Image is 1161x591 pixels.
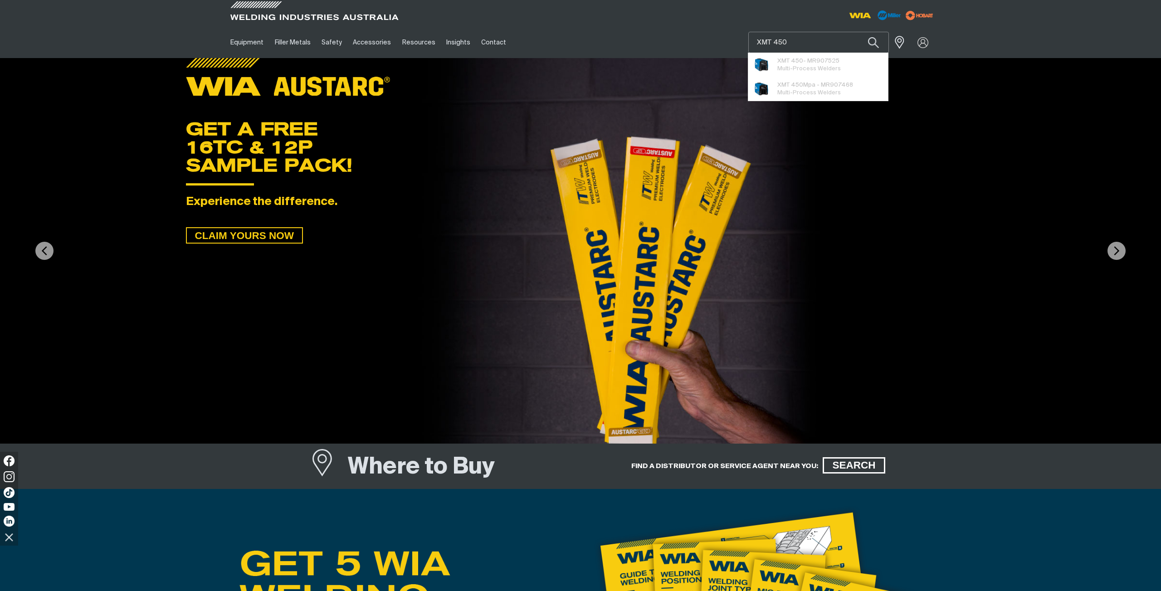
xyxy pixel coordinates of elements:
[316,27,347,58] a: Safety
[476,27,512,58] a: Contact
[4,471,15,482] img: Instagram
[1,529,17,545] img: hide socials
[748,53,888,101] ul: Suggestions
[777,82,803,88] span: XMT 450
[824,457,883,474] span: SEARCH
[858,32,889,53] button: Search products
[4,516,15,527] img: LinkedIn
[777,81,853,89] span: Mpa - MR907468
[749,32,888,53] input: Product name or item number...
[225,27,269,58] a: Equipment
[823,457,885,474] a: SEARCH
[441,27,476,58] a: Insights
[631,462,818,470] h5: FIND A DISTRIBUTOR OR SERVICE AGENT NEAR YOU:
[311,452,348,485] a: Where to Buy
[348,453,495,482] h1: Where to Buy
[903,9,936,22] img: miller
[4,487,15,498] img: TikTok
[777,58,803,64] span: XMT 450
[186,195,976,209] div: Experience the difference.
[777,66,841,72] span: Multi-Process Welders
[187,227,302,244] span: CLAIM YOURS NOW
[4,503,15,511] img: YouTube
[777,57,841,65] span: - MR907525
[186,120,976,174] div: GET A FREE 16TC & 12P SAMPLE PACK!
[777,90,841,96] span: Multi-Process Welders
[225,27,758,58] nav: Main
[186,227,303,244] a: CLAIM YOURS NOW
[397,27,441,58] a: Resources
[4,455,15,466] img: Facebook
[35,242,54,260] img: PrevArrow
[1107,242,1126,260] img: NextArrow
[269,27,316,58] a: Filler Metals
[347,27,396,58] a: Accessories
